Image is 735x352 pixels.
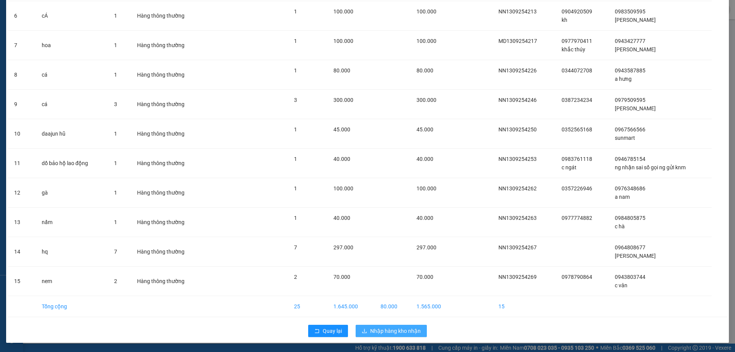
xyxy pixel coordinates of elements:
span: 1 [294,38,297,44]
td: Tổng cộng [36,296,108,317]
span: 40.000 [416,156,433,162]
span: 40.000 [333,215,350,221]
span: 2 [294,274,297,280]
span: 40.000 [416,215,433,221]
span: 1 [114,219,117,225]
td: nem [36,267,108,296]
span: 297.000 [416,244,436,250]
span: 100.000 [333,185,353,192]
td: 25 [288,296,327,317]
span: 7 [294,244,297,250]
span: 1 [114,160,117,166]
button: downloadNhập hàng kho nhận [356,325,427,337]
span: rollback [314,328,320,334]
span: [PERSON_NAME] [615,253,656,259]
span: 0943803744 [615,274,645,280]
span: [PERSON_NAME] [615,17,656,23]
span: 0357226946 [562,185,592,192]
span: [PERSON_NAME] [615,105,656,111]
span: a nam [615,194,630,200]
span: 1 [294,67,297,74]
td: 15 [492,296,555,317]
span: khắc thúy [562,46,585,52]
span: 3 [114,101,117,107]
td: hq [36,237,108,267]
span: sunmart [615,135,635,141]
span: 45.000 [416,126,433,133]
span: 0904920509 [562,8,592,15]
span: 0977970411 [562,38,592,44]
span: 0344072708 [562,67,592,74]
span: 7 [114,249,117,255]
span: 0978790864 [562,274,592,280]
span: NN1309254213 [498,8,537,15]
span: 2 [114,278,117,284]
td: gà [36,178,108,208]
span: 0979509595 [615,97,645,103]
span: 100.000 [416,185,436,192]
span: 1 [114,42,117,48]
span: 100.000 [416,8,436,15]
span: 0983509595 [615,8,645,15]
td: 15 [8,267,36,296]
span: 80.000 [416,67,433,74]
td: cá [36,90,108,119]
span: kh [562,17,567,23]
span: NN1309254226 [498,67,537,74]
span: 1 [294,8,297,15]
td: 1.565.000 [410,296,456,317]
span: 0964808677 [615,244,645,250]
span: NN1309254250 [498,126,537,133]
td: dồ bảo hộ lao động [36,149,108,178]
td: nấm [36,208,108,237]
span: 1 [294,185,297,192]
span: 45.000 [333,126,350,133]
td: 9 [8,90,36,119]
span: Quay lại [323,327,342,335]
td: hoa [36,31,108,60]
td: Hàng thông thường [131,1,205,31]
span: 70.000 [333,274,350,280]
td: 11 [8,149,36,178]
span: a hưng [615,76,632,82]
span: 1 [294,215,297,221]
td: Hàng thông thường [131,237,205,267]
span: 0967566566 [615,126,645,133]
span: 1 [114,131,117,137]
span: 1 [114,13,117,19]
td: 8 [8,60,36,90]
span: 100.000 [416,38,436,44]
span: 1 [294,126,297,133]
span: 70.000 [416,274,433,280]
td: Hàng thông thường [131,119,205,149]
span: 0976348686 [615,185,645,192]
td: 13 [8,208,36,237]
td: 10 [8,119,36,149]
td: cÁ [36,1,108,31]
span: Nhập hàng kho nhận [370,327,421,335]
td: Hàng thông thường [131,90,205,119]
span: 0943587885 [615,67,645,74]
td: 80.000 [374,296,410,317]
span: NN1309254246 [498,97,537,103]
span: 0387234234 [562,97,592,103]
span: 0946785154 [615,156,645,162]
span: NN1309254263 [498,215,537,221]
span: 0352565168 [562,126,592,133]
span: 40.000 [333,156,350,162]
span: 300.000 [416,97,436,103]
span: 100.000 [333,8,353,15]
span: [PERSON_NAME] [615,46,656,52]
span: NN1309254262 [498,185,537,192]
span: ng nhận sai số gọi ng gửi knm [615,164,686,170]
span: c hà [615,223,625,229]
span: 3 [294,97,297,103]
span: 0983761118 [562,156,592,162]
span: c vân [615,282,627,288]
span: NN1309254269 [498,274,537,280]
button: rollbackQuay lại [308,325,348,337]
td: Hàng thông thường [131,149,205,178]
td: Hàng thông thường [131,60,205,90]
td: daajun hũ [36,119,108,149]
td: Hàng thông thường [131,178,205,208]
